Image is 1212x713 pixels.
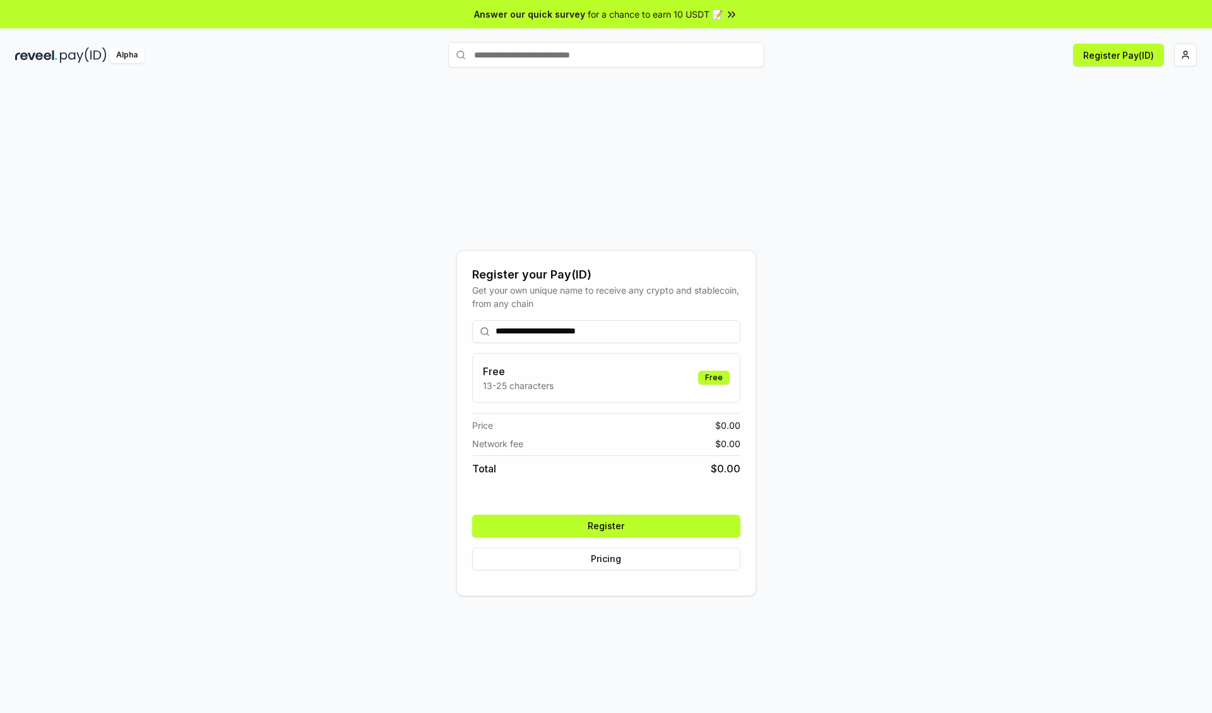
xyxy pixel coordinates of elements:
[472,548,740,570] button: Pricing
[588,8,723,21] span: for a chance to earn 10 USDT 📝
[472,419,493,432] span: Price
[483,364,554,379] h3: Free
[1073,44,1164,66] button: Register Pay(ID)
[474,8,585,21] span: Answer our quick survey
[715,437,740,450] span: $ 0.00
[472,284,740,310] div: Get your own unique name to receive any crypto and stablecoin, from any chain
[60,47,107,63] img: pay_id
[483,379,554,392] p: 13-25 characters
[472,266,740,284] div: Register your Pay(ID)
[15,47,57,63] img: reveel_dark
[109,47,145,63] div: Alpha
[472,437,523,450] span: Network fee
[698,371,730,385] div: Free
[472,461,496,476] span: Total
[472,515,740,537] button: Register
[715,419,740,432] span: $ 0.00
[711,461,740,476] span: $ 0.00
